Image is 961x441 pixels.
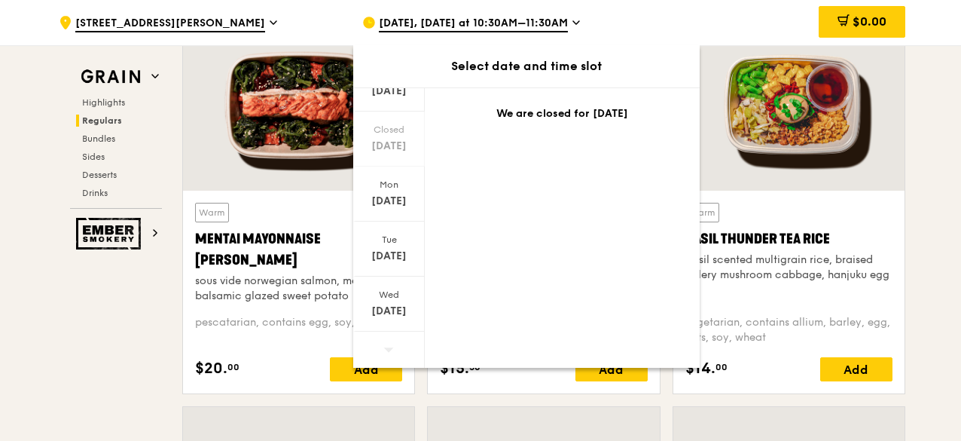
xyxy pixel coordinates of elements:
[355,289,423,301] div: Wed
[82,97,125,108] span: Highlights
[685,357,715,380] span: $14.
[195,228,402,271] div: Mentai Mayonnaise [PERSON_NAME]
[685,228,892,250] div: Basil Thunder Tea Rice
[227,361,239,373] span: 00
[440,357,469,380] span: $15.
[685,315,892,345] div: vegetarian, contains allium, barley, egg, nuts, soy, wheat
[353,57,700,75] div: Select date and time slot
[355,124,423,136] div: Closed
[685,253,892,283] div: basil scented multigrain rice, braised celery mushroom cabbage, hanjuku egg
[82,152,105,162] span: Sides
[443,106,682,121] div: We are closed for [DATE]
[82,170,117,180] span: Desserts
[195,274,402,304] div: sous vide norwegian salmon, mentaiko, balsamic glazed sweet potato
[76,218,145,250] img: Ember Smokery web logo
[379,16,568,32] span: [DATE], [DATE] at 10:30AM–11:30AM
[355,179,423,191] div: Mon
[575,357,648,381] div: Add
[685,203,719,222] div: Warm
[355,194,423,209] div: [DATE]
[355,304,423,319] div: [DATE]
[82,115,122,126] span: Regulars
[82,133,115,144] span: Bundles
[76,63,145,90] img: Grain web logo
[330,357,402,381] div: Add
[195,357,227,380] span: $20.
[355,249,423,264] div: [DATE]
[355,234,423,246] div: Tue
[195,315,402,345] div: pescatarian, contains egg, soy, wheat
[355,84,423,99] div: [DATE]
[82,188,108,198] span: Drinks
[820,357,892,381] div: Add
[715,361,728,373] span: 00
[853,14,886,29] span: $0.00
[355,139,423,154] div: [DATE]
[195,203,229,222] div: Warm
[75,16,265,32] span: [STREET_ADDRESS][PERSON_NAME]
